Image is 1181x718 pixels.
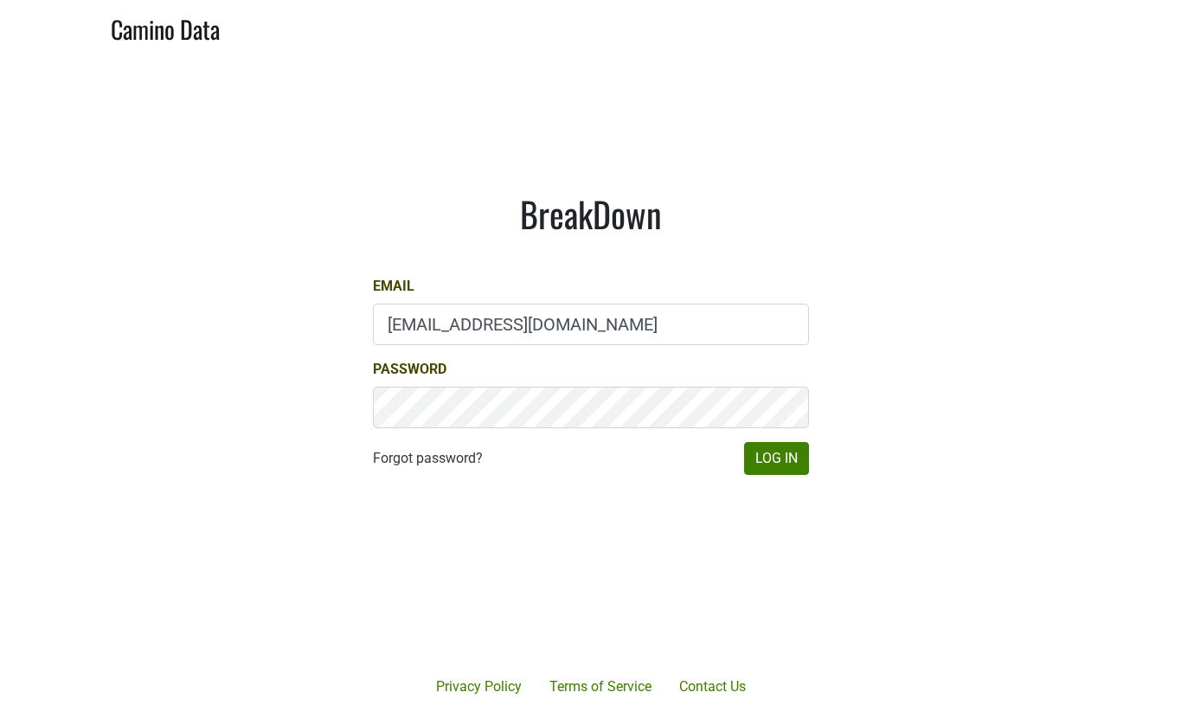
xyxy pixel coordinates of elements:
a: Camino Data [111,7,220,48]
a: Terms of Service [536,670,665,704]
label: Email [373,276,414,297]
a: Privacy Policy [422,670,536,704]
button: Log In [744,442,809,475]
a: Forgot password? [373,448,483,469]
h1: BreakDown [373,193,809,234]
a: Contact Us [665,670,760,704]
label: Password [373,359,446,380]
